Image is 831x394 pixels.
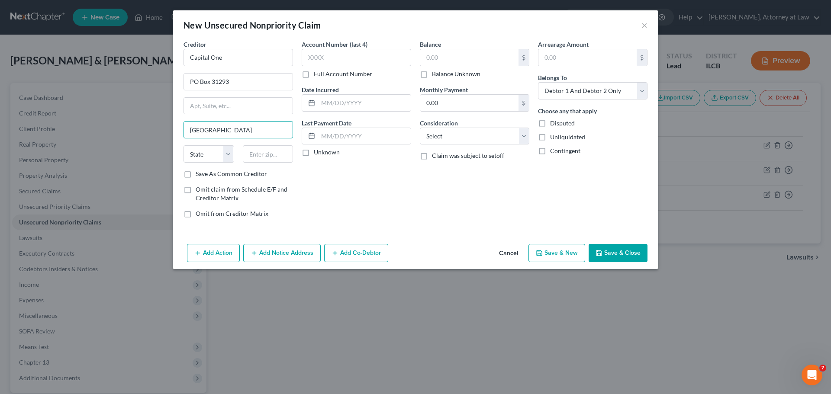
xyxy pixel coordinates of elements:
[637,49,647,66] div: $
[318,128,411,144] input: MM/DD/YYYY
[519,95,529,111] div: $
[519,49,529,66] div: $
[302,40,367,49] label: Account Number (last 4)
[302,119,351,128] label: Last Payment Date
[420,49,519,66] input: 0.00
[550,147,580,154] span: Contingent
[184,49,293,66] input: Search creditor by name...
[184,98,293,114] input: Apt, Suite, etc...
[420,95,519,111] input: 0.00
[420,40,441,49] label: Balance
[184,122,293,138] input: Enter city...
[819,365,826,372] span: 7
[538,49,637,66] input: 0.00
[184,41,206,48] span: Creditor
[538,74,567,81] span: Belongs To
[538,40,589,49] label: Arrearage Amount
[550,133,585,141] span: Unliquidated
[184,74,293,90] input: Enter address...
[528,244,585,262] button: Save & New
[302,49,411,66] input: XXXX
[432,152,504,159] span: Claim was subject to setoff
[196,186,287,202] span: Omit claim from Schedule E/F and Creditor Matrix
[187,244,240,262] button: Add Action
[318,95,411,111] input: MM/DD/YYYY
[196,170,267,178] label: Save As Common Creditor
[550,119,575,127] span: Disputed
[184,19,321,31] div: New Unsecured Nonpriority Claim
[314,70,372,78] label: Full Account Number
[324,244,388,262] button: Add Co-Debtor
[420,85,468,94] label: Monthly Payment
[243,145,293,163] input: Enter zip...
[243,244,321,262] button: Add Notice Address
[589,244,647,262] button: Save & Close
[641,20,647,30] button: ×
[492,245,525,262] button: Cancel
[538,106,597,115] label: Choose any that apply
[432,70,480,78] label: Balance Unknown
[420,119,458,128] label: Consideration
[302,85,339,94] label: Date Incurred
[314,148,340,157] label: Unknown
[802,365,822,385] iframe: Intercom live chat
[196,210,268,217] span: Omit from Creditor Matrix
